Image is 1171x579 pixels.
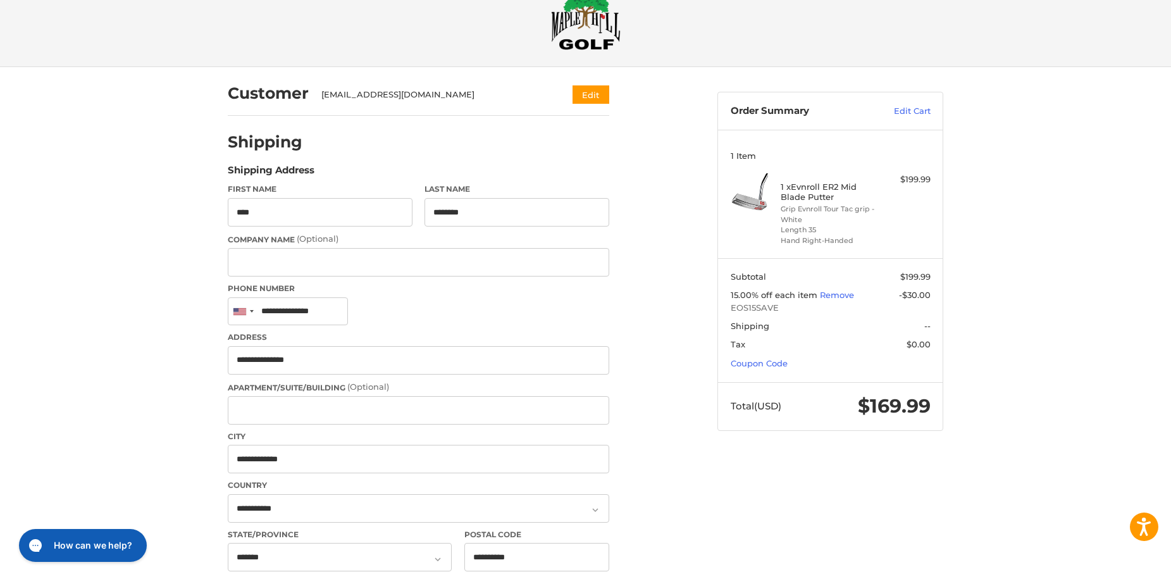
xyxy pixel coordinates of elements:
li: Hand Right-Handed [781,235,877,246]
label: First Name [228,184,412,195]
span: 15.00% off each item [731,290,820,300]
small: (Optional) [347,382,389,392]
h2: Shipping [228,132,302,152]
span: $169.99 [858,394,931,418]
span: Subtotal [731,271,766,282]
label: Phone Number [228,283,609,294]
span: Shipping [731,321,769,331]
span: Tax [731,339,745,349]
li: Grip Evnroll Tour Tac grip - White [781,204,877,225]
label: Address [228,332,609,343]
span: $199.99 [900,271,931,282]
label: Last Name [424,184,609,195]
label: City [228,431,609,442]
h2: Customer [228,84,309,103]
h3: Order Summary [731,105,867,118]
div: $199.99 [881,173,931,186]
span: EOS15SAVE [731,302,931,314]
div: United States: +1 [228,298,257,325]
span: $0.00 [907,339,931,349]
h4: 1 x Evnroll ER2 Mid Blade Putter [781,182,877,202]
li: Length 35 [781,225,877,235]
a: Edit Cart [867,105,931,118]
label: Company Name [228,233,609,246]
small: (Optional) [297,233,338,244]
div: [EMAIL_ADDRESS][DOMAIN_NAME] [321,89,548,101]
label: State/Province [228,529,452,540]
span: -$30.00 [899,290,931,300]
h3: 1 Item [731,151,931,161]
label: Apartment/Suite/Building [228,381,609,394]
iframe: Gorgias live chat messenger [13,525,151,566]
label: Postal Code [464,529,610,540]
a: Coupon Code [731,358,788,368]
span: Total (USD) [731,400,781,412]
a: Remove [820,290,854,300]
span: -- [924,321,931,331]
label: Country [228,480,609,491]
button: Edit [573,85,609,104]
legend: Shipping Address [228,163,314,184]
